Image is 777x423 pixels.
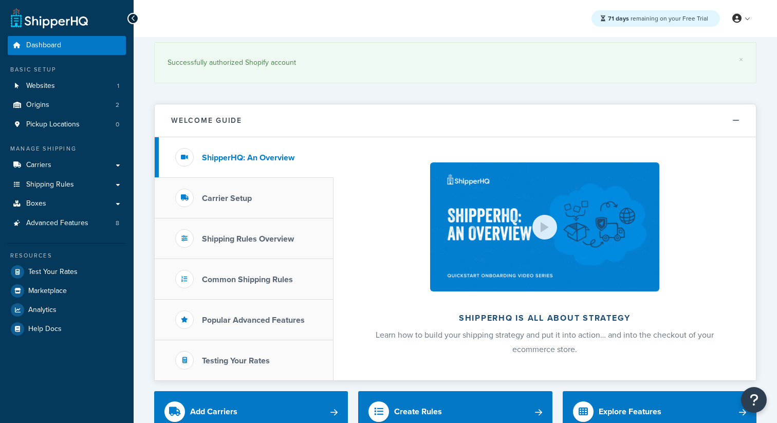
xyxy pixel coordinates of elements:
span: Advanced Features [26,219,88,228]
a: Boxes [8,194,126,213]
div: Successfully authorized Shopify account [168,56,743,70]
span: Origins [26,101,49,109]
a: × [739,56,743,64]
button: Open Resource Center [741,387,767,413]
div: Basic Setup [8,65,126,74]
div: Manage Shipping [8,144,126,153]
span: Shipping Rules [26,180,74,189]
span: Test Your Rates [28,268,78,277]
h3: ShipperHQ: An Overview [202,153,294,162]
a: Dashboard [8,36,126,55]
span: Learn how to build your shipping strategy and put it into action… and into the checkout of your e... [376,329,714,355]
a: Advanced Features8 [8,214,126,233]
a: Shipping Rules [8,175,126,194]
span: Websites [26,82,55,90]
span: Pickup Locations [26,120,80,129]
div: Add Carriers [190,404,237,419]
a: Websites1 [8,77,126,96]
li: Advanced Features [8,214,126,233]
span: Carriers [26,161,51,170]
li: Pickup Locations [8,115,126,134]
h3: Popular Advanced Features [202,316,305,325]
strong: 71 days [608,14,629,23]
span: Help Docs [28,325,62,334]
h2: Welcome Guide [171,117,242,124]
a: Origins2 [8,96,126,115]
h3: Common Shipping Rules [202,275,293,284]
a: Marketplace [8,282,126,300]
span: 2 [116,101,119,109]
a: Analytics [8,301,126,319]
span: Dashboard [26,41,61,50]
a: Help Docs [8,320,126,338]
a: Test Your Rates [8,263,126,281]
div: Explore Features [599,404,661,419]
a: Pickup Locations0 [8,115,126,134]
h3: Carrier Setup [202,194,252,203]
div: Resources [8,251,126,260]
span: 0 [116,120,119,129]
span: remaining on your Free Trial [608,14,708,23]
button: Welcome Guide [155,104,756,137]
span: 1 [117,82,119,90]
span: Marketplace [28,287,67,296]
li: Origins [8,96,126,115]
span: Boxes [26,199,46,208]
h2: ShipperHQ is all about strategy [361,314,729,323]
h3: Testing Your Rates [202,356,270,365]
img: ShipperHQ is all about strategy [430,162,659,291]
span: 8 [116,219,119,228]
li: Websites [8,77,126,96]
a: Carriers [8,156,126,175]
div: Create Rules [394,404,442,419]
span: Analytics [28,306,57,315]
h3: Shipping Rules Overview [202,234,294,244]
